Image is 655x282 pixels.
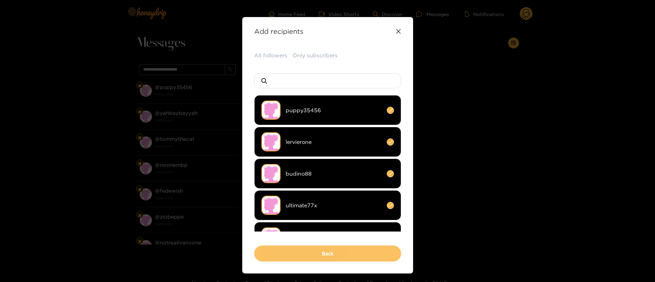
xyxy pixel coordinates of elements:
[286,170,382,178] span: budino88
[261,227,281,247] img: no-avatar.png
[286,138,382,146] span: lervierone
[261,196,281,215] img: no-avatar.png
[261,132,281,151] img: no-avatar.png
[261,101,281,120] img: no-avatar.png
[254,51,287,59] button: All followers
[286,106,382,114] span: puppy35456
[254,246,401,262] button: Back
[254,27,303,35] strong: Add recipients
[286,202,382,209] span: ultimate77x
[292,51,338,59] button: Only subscribers
[261,164,281,183] img: no-avatar.png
